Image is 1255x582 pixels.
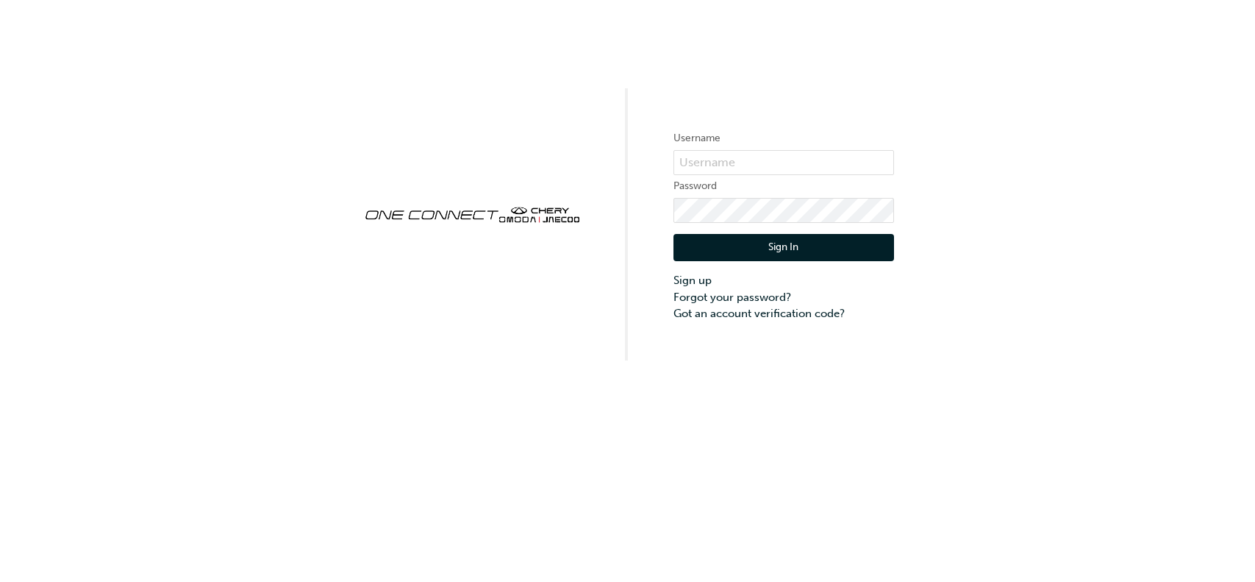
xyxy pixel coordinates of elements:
label: Password [673,177,894,195]
button: Sign In [673,234,894,262]
a: Forgot your password? [673,289,894,306]
a: Got an account verification code? [673,305,894,322]
input: Username [673,150,894,175]
label: Username [673,129,894,147]
a: Sign up [673,272,894,289]
img: oneconnect [362,194,582,233]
